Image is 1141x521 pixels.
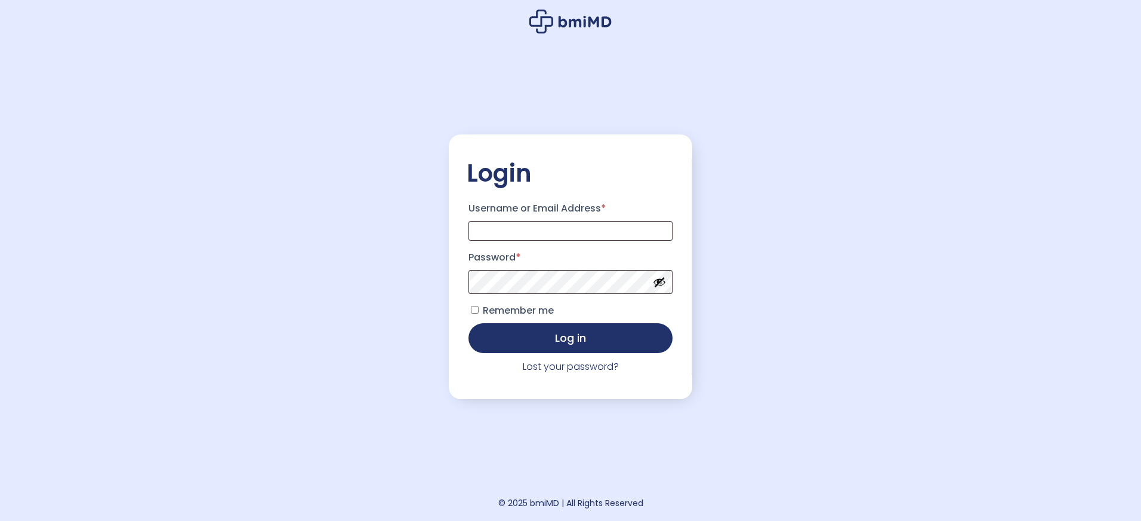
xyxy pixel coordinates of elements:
[498,495,643,511] div: © 2025 bmiMD | All Rights Reserved
[653,275,666,289] button: Show password
[523,360,619,373] a: Lost your password?
[468,199,673,218] label: Username or Email Address
[467,158,675,188] h2: Login
[483,304,554,317] span: Remember me
[468,248,673,267] label: Password
[468,323,673,353] button: Log in
[471,306,479,314] input: Remember me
